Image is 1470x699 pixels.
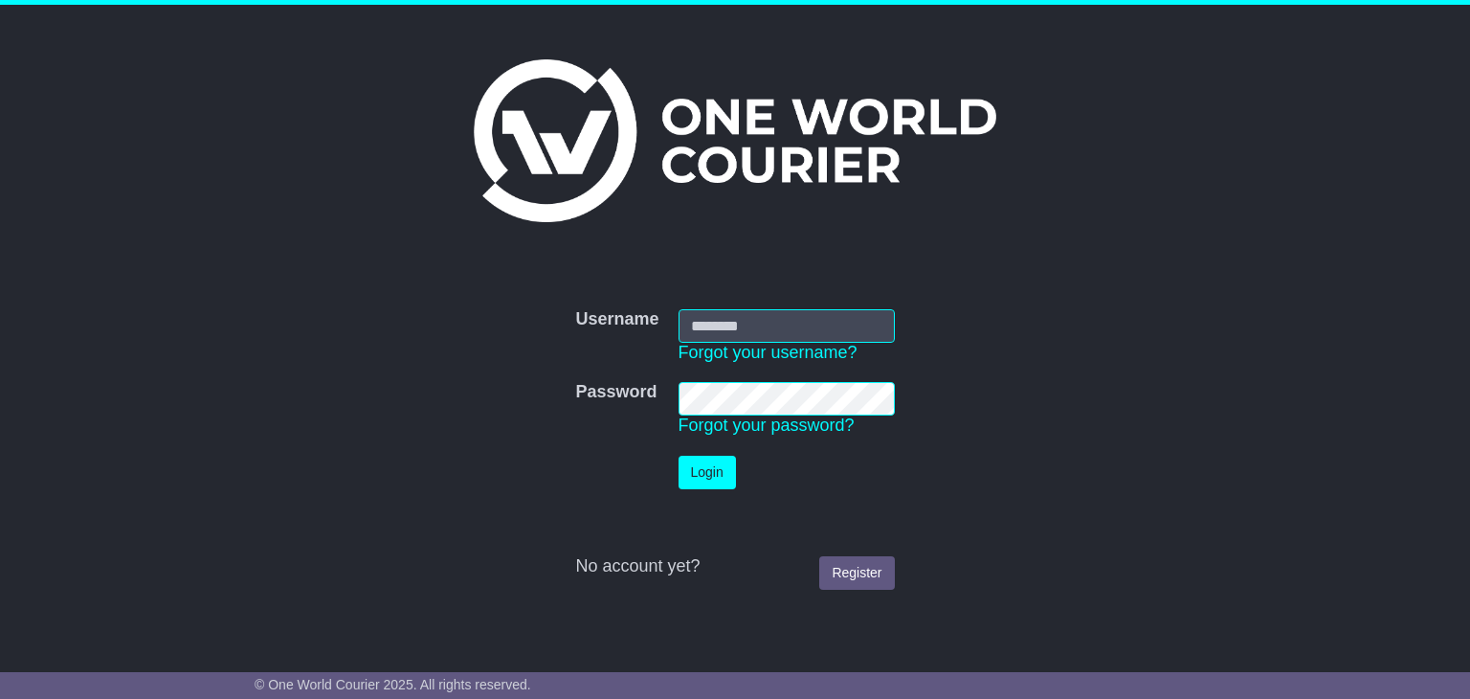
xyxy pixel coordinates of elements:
[679,456,736,489] button: Login
[474,59,996,222] img: One World
[255,677,531,692] span: © One World Courier 2025. All rights reserved.
[575,556,894,577] div: No account yet?
[679,343,857,362] a: Forgot your username?
[819,556,894,590] a: Register
[575,382,657,403] label: Password
[575,309,658,330] label: Username
[679,416,855,435] a: Forgot your password?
